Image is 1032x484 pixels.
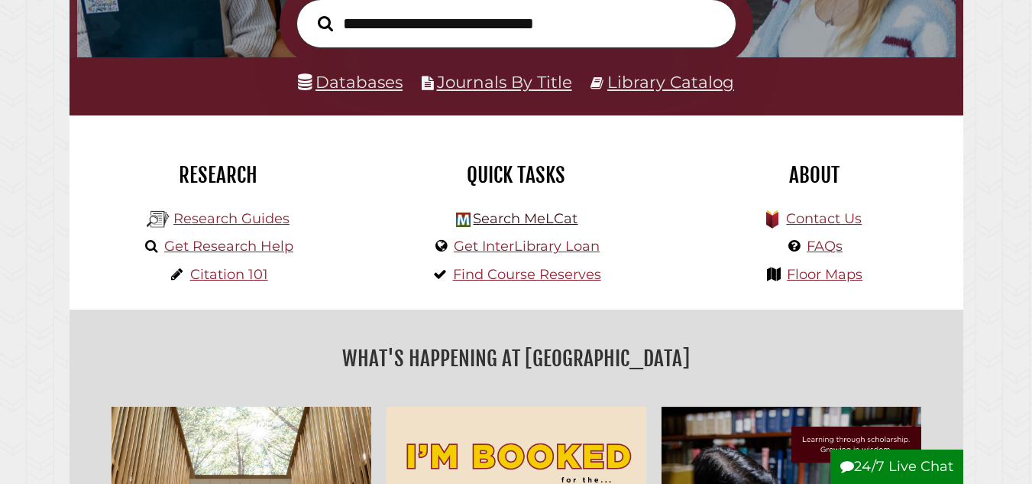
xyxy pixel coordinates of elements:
h2: What's Happening at [GEOGRAPHIC_DATA] [81,341,952,376]
a: Contact Us [786,210,862,227]
a: Citation 101 [190,266,268,283]
a: Databases [298,72,403,92]
i: Search [318,15,333,32]
a: Research Guides [173,210,290,227]
a: Get InterLibrary Loan [454,238,600,255]
a: Journals By Title [437,72,572,92]
a: Library Catalog [607,72,734,92]
img: Hekman Library Logo [456,213,471,227]
img: Hekman Library Logo [147,208,170,231]
h2: Quick Tasks [379,162,654,188]
h2: Research [81,162,356,188]
a: Get Research Help [164,238,293,255]
a: FAQs [807,238,843,255]
a: Search MeLCat [473,210,577,227]
button: Search [310,11,341,35]
h2: About [677,162,952,188]
a: Floor Maps [787,266,862,283]
a: Find Course Reserves [453,266,601,283]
